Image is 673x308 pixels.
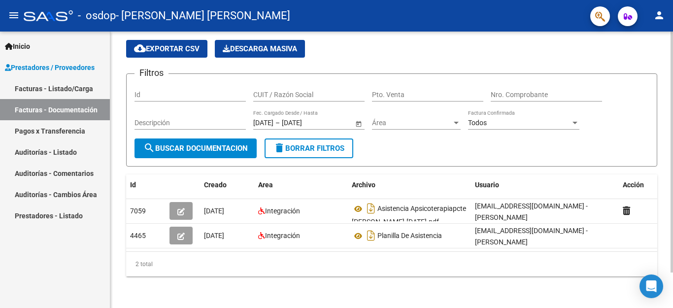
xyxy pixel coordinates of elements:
div: 2 total [126,252,657,276]
span: Área [372,119,452,127]
span: Inicio [5,41,30,52]
h3: Filtros [135,66,168,80]
span: [DATE] [204,232,224,240]
span: Creado [204,181,227,189]
span: Usuario [475,181,499,189]
span: Archivo [352,181,375,189]
span: Integración [265,207,300,215]
datatable-header-cell: Id [126,174,166,196]
span: Area [258,181,273,189]
button: Descarga Masiva [215,40,305,58]
span: [EMAIL_ADDRESS][DOMAIN_NAME] - [PERSON_NAME] [475,202,588,221]
input: Fecha fin [282,119,330,127]
span: [DATE] [204,207,224,215]
datatable-header-cell: Area [254,174,348,196]
mat-icon: delete [273,142,285,154]
span: - osdop [78,5,116,27]
div: Open Intercom Messenger [639,274,663,298]
input: Fecha inicio [253,119,273,127]
button: Open calendar [353,118,364,129]
span: Exportar CSV [134,44,200,53]
span: – [275,119,280,127]
span: 7059 [130,207,146,215]
span: Descarga Masiva [223,44,297,53]
span: - [PERSON_NAME] [PERSON_NAME] [116,5,290,27]
button: Exportar CSV [126,40,207,58]
datatable-header-cell: Creado [200,174,254,196]
i: Descargar documento [365,228,377,243]
span: Todos [468,119,487,127]
datatable-header-cell: Acción [619,174,668,196]
span: 4465 [130,232,146,240]
span: Prestadores / Proveedores [5,62,95,73]
span: Id [130,181,136,189]
datatable-header-cell: Archivo [348,174,471,196]
mat-icon: menu [8,9,20,21]
span: Integración [265,232,300,240]
span: Acción [623,181,644,189]
datatable-header-cell: Usuario [471,174,619,196]
i: Descargar documento [365,201,377,216]
span: Asistencia Apsicoterapiapcte [PERSON_NAME].[DATE].pdf [352,205,466,226]
span: Buscar Documentacion [143,144,248,153]
span: Borrar Filtros [273,144,344,153]
span: Planilla De Asistencia [377,232,442,240]
button: Buscar Documentacion [135,138,257,158]
mat-icon: person [653,9,665,21]
span: [EMAIL_ADDRESS][DOMAIN_NAME] - [PERSON_NAME] [475,227,588,246]
mat-icon: cloud_download [134,42,146,54]
button: Borrar Filtros [265,138,353,158]
mat-icon: search [143,142,155,154]
app-download-masive: Descarga masiva de comprobantes (adjuntos) [215,40,305,58]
